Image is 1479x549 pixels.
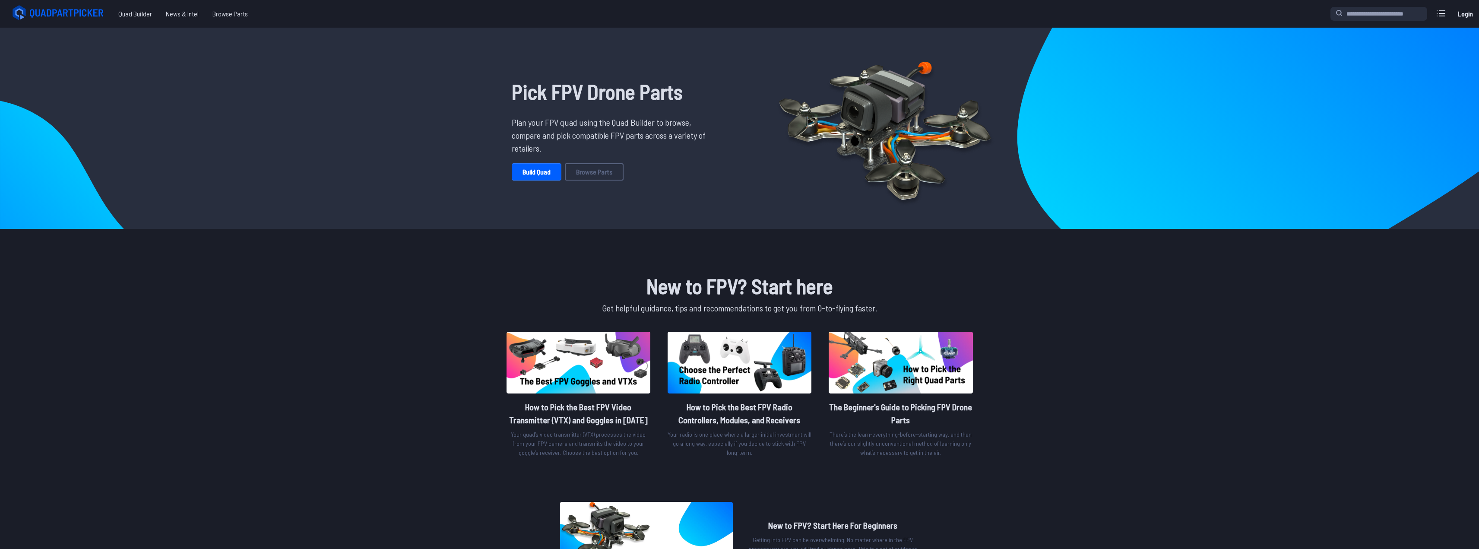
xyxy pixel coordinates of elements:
a: News & Intel [159,5,206,22]
img: Quadcopter [760,42,1009,215]
h2: How to Pick the Best FPV Radio Controllers, Modules, and Receivers [668,400,811,426]
p: Plan your FPV quad using the Quad Builder to browse, compare and pick compatible FPV parts across... [512,116,712,155]
p: Get helpful guidance, tips and recommendations to get you from 0-to-flying faster. [505,301,975,314]
a: Login [1455,5,1476,22]
h2: New to FPV? Start Here For Beginners [747,519,919,532]
img: image of post [829,332,972,394]
img: image of post [507,332,650,394]
a: image of postHow to Pick the Best FPV Video Transmitter (VTX) and Goggles in [DATE]Your quad’s vi... [507,332,650,460]
h2: The Beginner's Guide to Picking FPV Drone Parts [829,400,972,426]
a: Build Quad [512,163,561,181]
h2: How to Pick the Best FPV Video Transmitter (VTX) and Goggles in [DATE] [507,400,650,426]
a: image of postThe Beginner's Guide to Picking FPV Drone PartsThere’s the learn-everything-before-s... [829,332,972,460]
a: Browse Parts [565,163,624,181]
a: Browse Parts [206,5,255,22]
p: There’s the learn-everything-before-starting way, and then there’s our slightly unconventional me... [829,430,972,457]
p: Your radio is one place where a larger initial investment will go a long way, especially if you d... [668,430,811,457]
h1: New to FPV? Start here [505,270,975,301]
a: Quad Builder [111,5,159,22]
a: image of postHow to Pick the Best FPV Radio Controllers, Modules, and ReceiversYour radio is one ... [668,332,811,460]
h1: Pick FPV Drone Parts [512,76,712,107]
p: Your quad’s video transmitter (VTX) processes the video from your FPV camera and transmits the vi... [507,430,650,457]
img: image of post [668,332,811,394]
